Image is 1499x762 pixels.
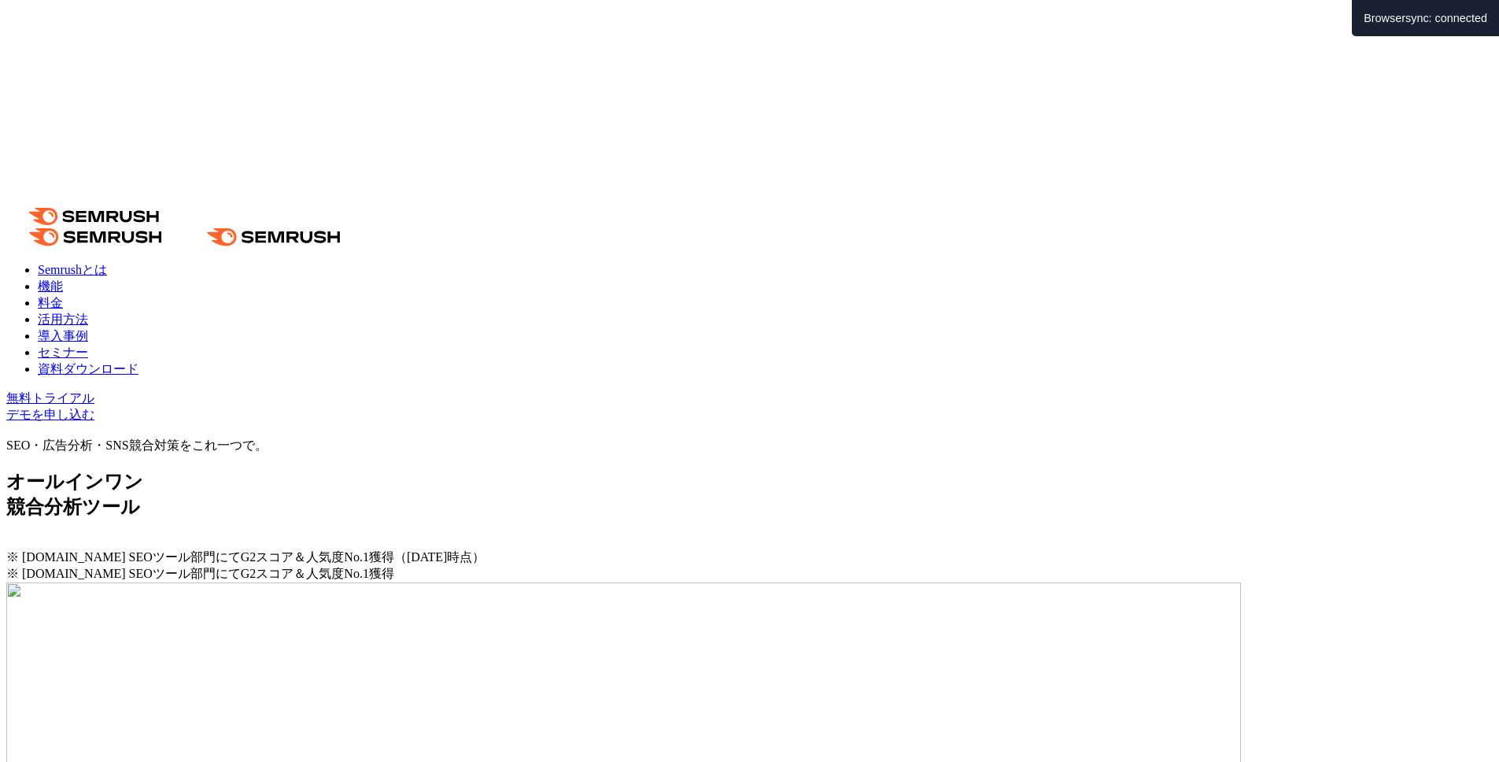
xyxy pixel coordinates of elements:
a: 料金 [38,296,63,309]
a: セミナー [38,346,88,359]
a: 活用方法 [38,313,88,326]
a: 無料トライアル [6,391,94,405]
a: 機能 [38,279,63,293]
a: Semrushとは [38,263,107,276]
div: ※ [DOMAIN_NAME] SEOツール部門にてG2スコア＆人気度No.1獲得（[DATE]時点） [6,549,1493,566]
h1: オールインワン 競合分析ツール [6,469,1493,520]
div: ※ [DOMAIN_NAME] SEOツール部門にてG2スコア＆人気度No.1獲得 [6,566,1493,583]
a: 資料ダウンロード [38,362,138,375]
div: SEO・広告分析・SNS競合対策をこれ一つで。 [6,438,1493,454]
a: デモを申し込む [6,408,94,421]
a: 導入事例 [38,329,88,342]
